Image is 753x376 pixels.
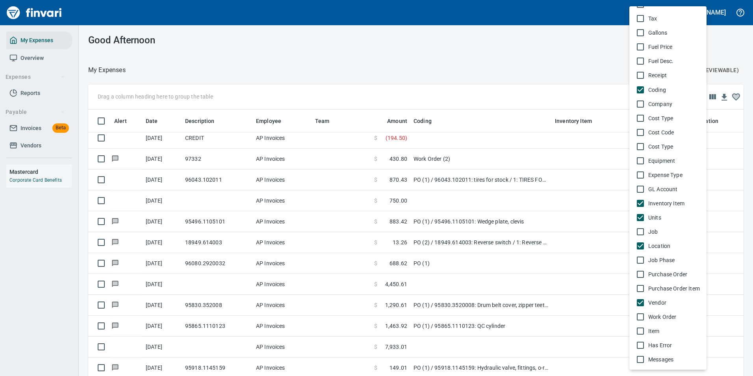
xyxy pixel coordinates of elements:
li: Expense Type [629,168,707,182]
li: Has Error [629,338,707,352]
span: Job [648,228,700,236]
span: Gallons [648,29,700,37]
li: Job Phase [629,253,707,267]
li: Cost Type [629,140,707,154]
span: Tax [648,15,700,22]
span: Equipment [648,157,700,165]
span: GL Account [648,185,700,193]
li: Company [629,97,707,111]
li: Cost Type [629,111,707,125]
li: Receipt [629,68,707,82]
span: Item [648,327,700,335]
span: Location [648,242,700,250]
li: Inventory Item [629,196,707,210]
span: Vendor [648,299,700,307]
span: Inventory Item [648,199,700,207]
li: Cost Code [629,125,707,140]
li: Work Order [629,310,707,324]
li: Vendor [629,296,707,310]
span: Has Error [648,341,700,349]
li: Job [629,225,707,239]
span: Company [648,100,700,108]
span: Coding [648,86,700,94]
span: Receipt [648,71,700,79]
span: Work Order [648,313,700,321]
li: Item [629,324,707,338]
li: Messages [629,352,707,367]
span: Cost Type [648,114,700,122]
li: Gallons [629,26,707,40]
span: Job Phase [648,256,700,264]
li: Fuel Price [629,40,707,54]
li: Coding [629,83,707,97]
span: Fuel Desc. [648,57,700,65]
li: Location [629,239,707,253]
span: Fuel Price [648,43,700,51]
li: Purchase Order Item [629,281,707,296]
span: Purchase Order Item [648,285,700,292]
span: Purchase Order [648,270,700,278]
li: GL Account [629,182,707,196]
li: Tax [629,11,707,26]
span: Expense Type [648,171,700,179]
li: Fuel Desc. [629,54,707,68]
li: Units [629,210,707,225]
span: Messages [648,356,700,363]
span: Units [648,214,700,222]
li: Equipment [629,154,707,168]
span: Cost Type [648,143,700,151]
li: Purchase Order [629,267,707,281]
span: Cost Code [648,128,700,136]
